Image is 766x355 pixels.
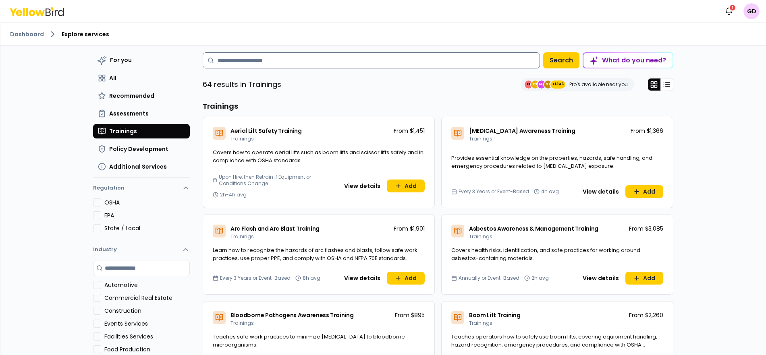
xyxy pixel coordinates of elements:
[93,124,190,138] button: Trainings
[104,198,190,206] label: OSHA
[743,3,760,19] span: GD
[625,272,663,285] button: Add
[109,92,154,100] span: Recommended
[104,224,190,232] label: State / Local
[104,320,190,328] label: Events Services
[339,180,385,192] button: View details
[93,181,190,198] button: Regulation
[213,333,405,349] span: Teaches safe work practices to minimize [MEDICAL_DATA] to bloodborne microorganisms.
[451,154,652,170] span: Provides essential knowledge on the properties, hazards, safe handling, and emergency procedures ...
[538,80,546,89] span: MJ
[387,180,425,192] button: Add
[469,127,575,135] span: [MEDICAL_DATA] Awareness Training
[583,52,673,68] button: What do you need?
[531,80,539,89] span: CE
[93,71,190,85] button: All
[625,185,663,198] button: Add
[394,225,425,233] p: From $1,901
[109,74,116,82] span: All
[10,30,44,38] a: Dashboard
[109,145,168,153] span: Policy Development
[104,211,190,219] label: EPA
[525,80,533,89] span: EE
[93,52,190,68] button: For you
[230,233,254,240] span: Trainings
[213,149,423,164] span: Covers how to operate aerial lifts such as boom lifts and scissor lifts safely and in compliance ...
[62,30,109,38] span: Explore services
[93,142,190,156] button: Policy Development
[552,80,564,89] span: +1345
[104,345,190,353] label: Food Production
[578,185,624,198] button: View details
[339,272,385,285] button: View details
[543,52,579,68] button: Search
[104,281,190,289] label: Automotive
[394,127,425,135] p: From $1,451
[230,311,353,319] span: Bloodborne Pathogens Awareness Training
[629,225,663,233] p: From $3,085
[10,29,756,39] nav: breadcrumb
[451,246,640,262] span: Covers health risks, identification, and safe practices for working around asbestos-containing ma...
[109,109,149,118] span: Assessments
[469,225,598,233] span: Asbestos Awareness & Management Training
[469,311,521,319] span: Boom Lift Training
[387,272,425,285] button: Add
[569,81,628,88] p: Pro's available near you
[213,246,417,262] span: Learn how to recognize the hazards of arc flashes and blasts, follow safe work practices, use pro...
[104,294,190,302] label: Commercial Real Estate
[459,188,529,195] span: Every 3 Years or Event-Based
[541,188,559,195] span: 4h avg
[469,320,492,326] span: Trainings
[93,89,190,103] button: Recommended
[109,127,137,135] span: Trainings
[93,239,190,260] button: Industry
[230,127,302,135] span: Aerial Lift Safety Training
[230,135,254,142] span: Trainings
[395,311,425,319] p: From $895
[203,79,281,90] p: 64 results in Trainings
[583,53,673,68] div: What do you need?
[531,275,549,281] span: 2h avg
[230,225,320,233] span: Arc Flash and Arc Blast Training
[629,311,663,319] p: From $2,260
[230,320,254,326] span: Trainings
[729,4,736,11] div: 1
[110,56,132,64] span: For you
[469,135,492,142] span: Trainings
[303,275,320,281] span: 8h avg
[469,233,492,240] span: Trainings
[220,192,247,198] span: 2h-4h avg
[578,272,624,285] button: View details
[104,307,190,315] label: Construction
[93,198,190,239] div: Regulation
[459,275,519,281] span: Annually or Event-Based
[104,332,190,341] label: Facilities Services
[220,275,291,281] span: Every 3 Years or Event-Based
[631,127,663,135] p: From $1,366
[109,163,167,171] span: Additional Services
[544,80,552,89] span: SE
[93,159,190,174] button: Additional Services
[721,3,737,19] button: 1
[219,174,336,187] span: Upon Hire, then Retrain if Equipment or Conditions Change
[203,101,673,112] h3: Trainings
[93,106,190,121] button: Assessments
